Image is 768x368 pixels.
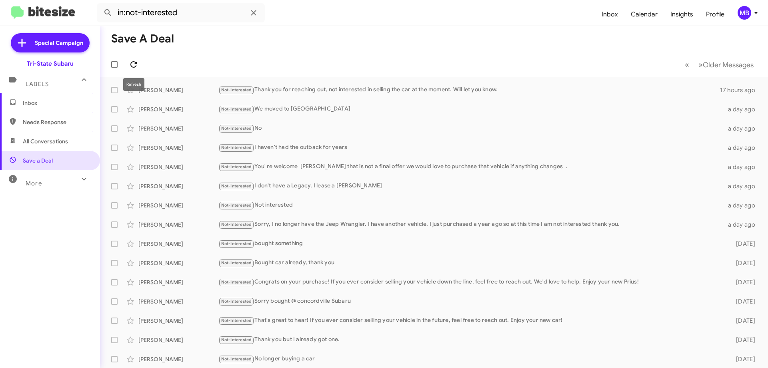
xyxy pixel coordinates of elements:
[218,201,723,210] div: Not interested
[97,3,265,22] input: Search
[723,105,762,113] div: a day ago
[221,280,252,285] span: Not-Interested
[723,221,762,229] div: a day ago
[138,105,218,113] div: [PERSON_NAME]
[218,258,723,267] div: Bought car already, thank you
[720,86,762,94] div: 17 hours ago
[723,336,762,344] div: [DATE]
[221,203,252,208] span: Not-Interested
[703,60,754,69] span: Older Messages
[138,355,218,363] div: [PERSON_NAME]
[723,125,762,133] div: a day ago
[218,354,723,364] div: No longer buying a car
[35,39,83,47] span: Special Campaign
[23,137,68,145] span: All Conversations
[723,259,762,267] div: [DATE]
[138,182,218,190] div: [PERSON_NAME]
[218,335,723,344] div: Thank you but I already got one.
[218,181,723,191] div: I don't have a Legacy, I lease a [PERSON_NAME]
[221,145,252,150] span: Not-Interested
[698,60,703,70] span: »
[218,239,723,248] div: bought something
[218,297,723,306] div: Sorry bought @ concordville Subaru
[138,86,218,94] div: [PERSON_NAME]
[221,337,252,342] span: Not-Interested
[685,60,689,70] span: «
[138,317,218,325] div: [PERSON_NAME]
[221,318,252,323] span: Not-Interested
[138,240,218,248] div: [PERSON_NAME]
[680,56,694,73] button: Previous
[138,201,218,209] div: [PERSON_NAME]
[700,3,731,26] a: Profile
[723,163,762,171] div: a day ago
[664,3,700,26] a: Insights
[218,162,723,171] div: You' re welcome [PERSON_NAME] that is not a final offer we would love to purchase that vehicle if...
[23,99,91,107] span: Inbox
[218,85,720,95] div: Thank you for reaching out, not interested in selling the car at the moment. Will let you know.
[218,278,723,287] div: Congrats on your purchase! If you ever consider selling your vehicle down the line, feel free to ...
[723,182,762,190] div: a day ago
[138,259,218,267] div: [PERSON_NAME]
[731,6,759,20] button: MB
[218,316,723,325] div: That's great to hear! If you ever consider selling your vehicle in the future, feel free to reach...
[138,298,218,306] div: [PERSON_NAME]
[111,32,174,45] h1: Save a Deal
[221,87,252,93] span: Not-Interested
[221,356,252,362] span: Not-Interested
[123,78,144,91] div: Refresh
[138,278,218,286] div: [PERSON_NAME]
[27,60,74,68] div: Tri-State Subaru
[218,143,723,152] div: I haven't had the outback for years
[221,107,252,112] span: Not-Interested
[595,3,624,26] a: Inbox
[23,157,53,165] span: Save a Deal
[694,56,758,73] button: Next
[23,118,91,126] span: Needs Response
[221,260,252,265] span: Not-Interested
[11,33,90,52] a: Special Campaign
[138,144,218,152] div: [PERSON_NAME]
[723,240,762,248] div: [DATE]
[221,126,252,131] span: Not-Interested
[138,125,218,133] div: [PERSON_NAME]
[723,144,762,152] div: a day ago
[723,278,762,286] div: [DATE]
[26,80,49,88] span: Labels
[221,299,252,304] span: Not-Interested
[221,164,252,169] span: Not-Interested
[738,6,751,20] div: MB
[138,221,218,229] div: [PERSON_NAME]
[26,180,42,187] span: More
[221,222,252,227] span: Not-Interested
[221,241,252,246] span: Not-Interested
[723,317,762,325] div: [DATE]
[218,105,723,114] div: We moved to [GEOGRAPHIC_DATA]
[680,56,758,73] nav: Page navigation example
[221,183,252,189] span: Not-Interested
[138,163,218,171] div: [PERSON_NAME]
[723,355,762,363] div: [DATE]
[624,3,664,26] a: Calendar
[138,336,218,344] div: [PERSON_NAME]
[723,201,762,209] div: a day ago
[218,124,723,133] div: No
[218,220,723,229] div: Sorry, I no longer have the Jeep Wrangler. I have another vehicle. I just purchased a year ago so...
[723,298,762,306] div: [DATE]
